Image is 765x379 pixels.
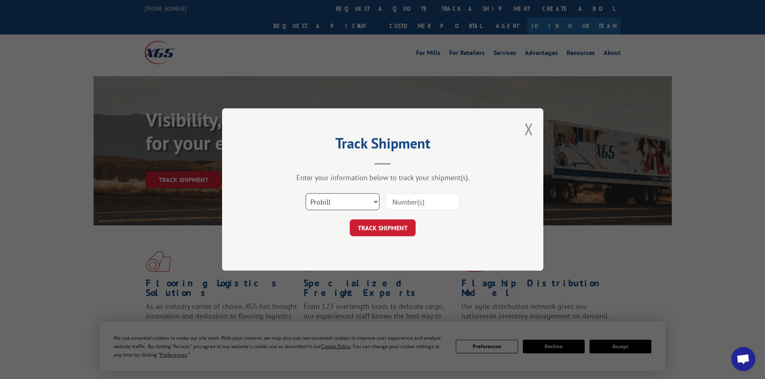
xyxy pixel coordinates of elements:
input: Number(s) [386,193,459,210]
h2: Track Shipment [262,138,503,153]
button: TRACK SHIPMENT [350,219,416,236]
div: Enter your information below to track your shipment(s). [262,173,503,182]
div: Open chat [731,347,755,371]
button: Close modal [524,118,533,140]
